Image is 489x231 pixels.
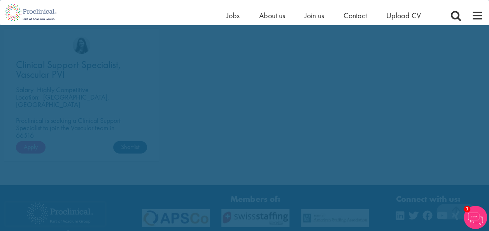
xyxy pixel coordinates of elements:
a: Jobs [226,10,240,21]
a: Upload CV [386,10,421,21]
a: Join us [305,10,324,21]
a: Contact [344,10,367,21]
span: 1 [464,206,470,212]
img: Chatbot [464,206,487,229]
a: About us [259,10,285,21]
